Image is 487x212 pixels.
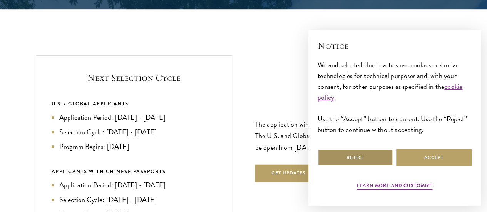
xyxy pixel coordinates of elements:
li: Selection Cycle: [DATE] - [DATE] [52,127,216,137]
div: APPLICANTS WITH CHINESE PASSPORTS [52,167,216,176]
div: We and selected third parties use cookies or similar technologies for technical purposes and, wit... [318,60,472,135]
li: Application Period: [DATE] - [DATE] [52,180,216,190]
button: Reject [318,149,393,166]
h5: Next Selection Cycle [52,71,216,84]
p: The application window for the class of [DATE]-[DATE] is now closed. The U.S. and Global applicat... [255,119,452,153]
button: Accept [396,149,472,166]
li: Selection Cycle: [DATE] - [DATE] [52,194,216,205]
li: Application Period: [DATE] - [DATE] [52,112,216,123]
h2: Notice [318,39,472,52]
li: Program Begins: [DATE] [52,141,216,152]
a: cookie policy [318,81,462,102]
div: U.S. / GLOBAL APPLICANTS [52,100,216,108]
button: Get Updates [255,165,322,182]
button: Learn more and customize [357,182,432,191]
